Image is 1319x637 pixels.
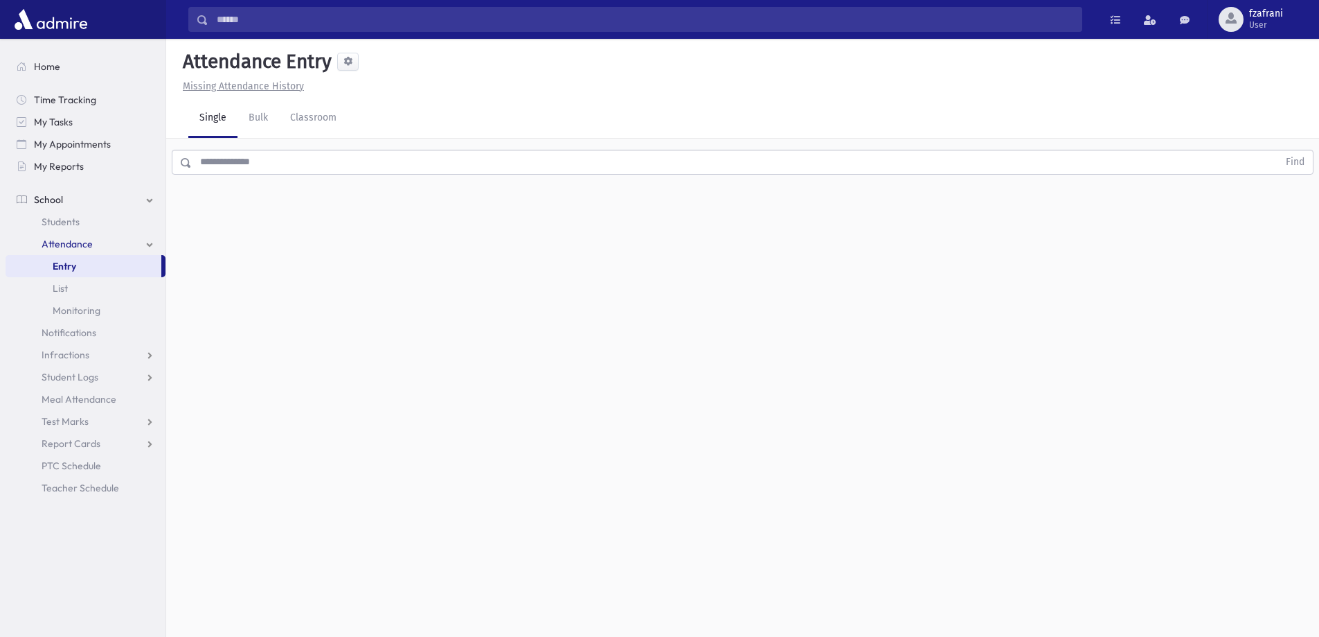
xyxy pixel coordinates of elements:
span: Students [42,216,80,228]
button: Find [1277,150,1313,174]
span: Meal Attendance [42,393,116,405]
a: Monitoring [6,299,165,322]
span: Time Tracking [34,94,96,106]
input: Search [208,7,1082,32]
u: Missing Attendance History [183,80,304,92]
span: List [53,282,68,295]
span: PTC Schedule [42,460,101,472]
img: AdmirePro [11,6,91,33]
a: My Appointments [6,133,165,155]
a: Infractions [6,344,165,366]
a: My Reports [6,155,165,177]
span: Home [34,60,60,73]
span: Teacher Schedule [42,482,119,494]
span: Notifications [42,326,96,339]
a: Test Marks [6,410,165,433]
span: Attendance [42,238,93,250]
span: My Reports [34,160,84,173]
a: List [6,277,165,299]
h5: Attendance Entry [177,50,332,73]
a: Bulk [237,99,279,138]
span: My Tasks [34,116,73,128]
a: Home [6,55,165,78]
span: School [34,193,63,206]
span: Student Logs [42,371,98,383]
a: Meal Attendance [6,388,165,410]
span: Report Cards [42,437,100,450]
a: Single [188,99,237,138]
a: Student Logs [6,366,165,388]
span: Monitoring [53,304,100,317]
a: Students [6,211,165,233]
span: User [1249,19,1283,30]
span: Entry [53,260,76,272]
a: Attendance [6,233,165,255]
a: Teacher Schedule [6,477,165,499]
a: Entry [6,255,161,277]
a: Notifications [6,322,165,344]
a: My Tasks [6,111,165,133]
a: School [6,189,165,211]
a: Report Cards [6,433,165,455]
a: PTC Schedule [6,455,165,477]
a: Missing Attendance History [177,80,304,92]
a: Time Tracking [6,89,165,111]
span: My Appointments [34,138,111,150]
span: Infractions [42,349,89,361]
a: Classroom [279,99,348,138]
span: fzafrani [1249,8,1283,19]
span: Test Marks [42,415,89,428]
